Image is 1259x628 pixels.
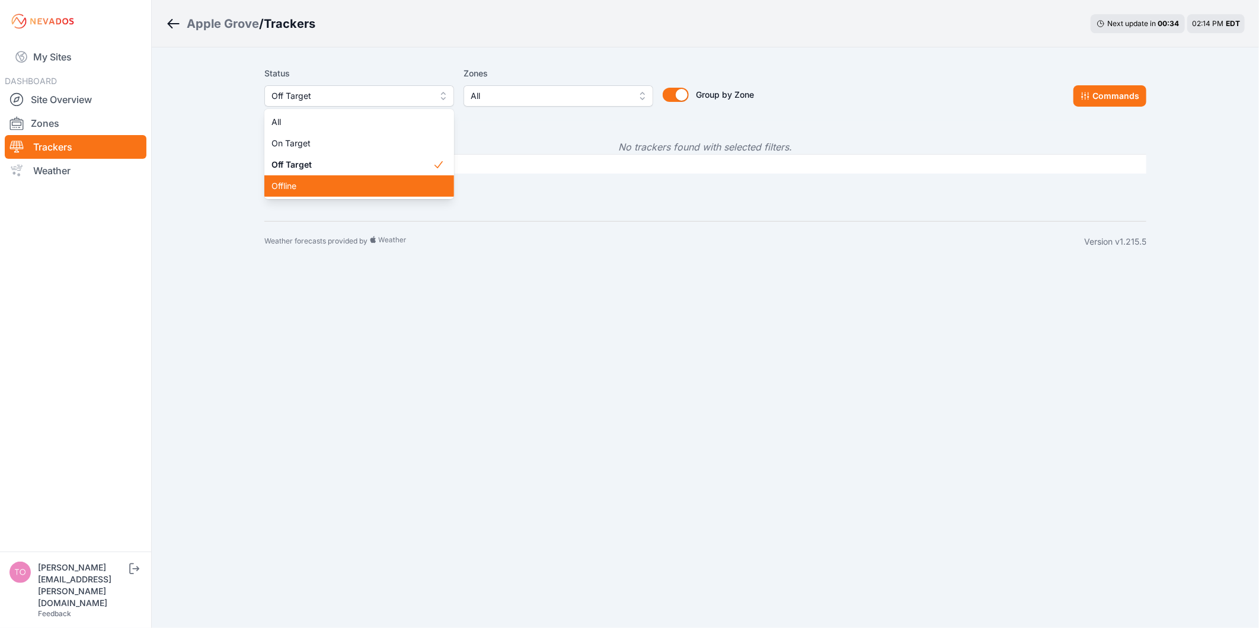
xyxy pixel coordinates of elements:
[264,85,454,107] button: Off Target
[271,89,430,103] span: Off Target
[271,180,433,192] span: Offline
[264,109,454,199] div: Off Target
[271,116,433,128] span: All
[271,137,433,149] span: On Target
[271,159,433,171] span: Off Target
